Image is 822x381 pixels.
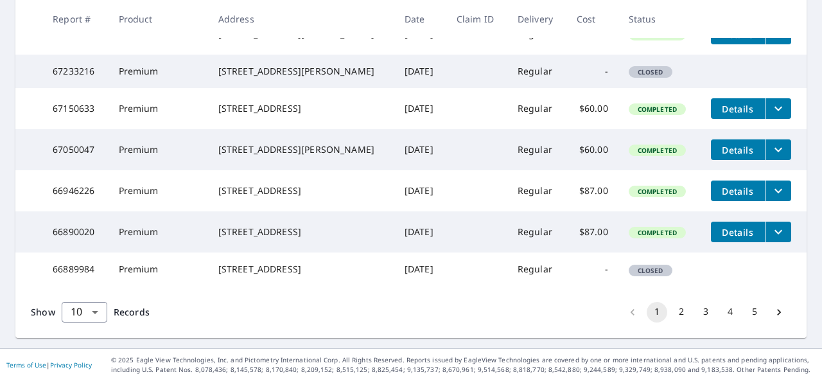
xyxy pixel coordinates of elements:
[719,185,757,197] span: Details
[566,211,618,253] td: $87.00
[647,302,667,323] button: page 1
[630,228,685,237] span: Completed
[42,88,108,129] td: 67150633
[50,360,92,369] a: Privacy Policy
[42,211,108,253] td: 66890020
[218,184,384,197] div: [STREET_ADDRESS]
[695,302,716,323] button: Go to page 3
[42,55,108,88] td: 67233216
[765,181,791,201] button: filesDropdownBtn-66946226
[394,129,446,170] td: [DATE]
[765,98,791,119] button: filesDropdownBtn-67150633
[109,211,208,253] td: Premium
[114,306,150,318] span: Records
[507,170,566,211] td: Regular
[394,170,446,211] td: [DATE]
[566,170,618,211] td: $87.00
[218,102,384,115] div: [STREET_ADDRESS]
[630,67,671,76] span: Closed
[720,302,740,323] button: Go to page 4
[507,253,566,286] td: Regular
[507,129,566,170] td: Regular
[109,88,208,129] td: Premium
[394,88,446,129] td: [DATE]
[769,302,789,323] button: Go to next page
[711,181,765,201] button: detailsBtn-66946226
[109,129,208,170] td: Premium
[744,302,765,323] button: Go to page 5
[507,88,566,129] td: Regular
[218,226,384,238] div: [STREET_ADDRESS]
[630,105,685,114] span: Completed
[218,65,384,78] div: [STREET_ADDRESS][PERSON_NAME]
[630,187,685,196] span: Completed
[566,253,618,286] td: -
[218,263,384,276] div: [STREET_ADDRESS]
[109,55,208,88] td: Premium
[42,129,108,170] td: 67050047
[630,266,671,275] span: Closed
[62,294,107,330] div: 10
[711,222,765,242] button: detailsBtn-66890020
[719,144,757,156] span: Details
[620,302,791,323] nav: pagination navigation
[719,103,757,115] span: Details
[6,360,46,369] a: Terms of Use
[630,146,685,155] span: Completed
[394,55,446,88] td: [DATE]
[566,129,618,170] td: $60.00
[6,361,92,369] p: |
[507,211,566,253] td: Regular
[109,170,208,211] td: Premium
[711,139,765,160] button: detailsBtn-67050047
[111,355,816,375] p: © 2025 Eagle View Technologies, Inc. and Pictometry International Corp. All Rights Reserved. Repo...
[394,211,446,253] td: [DATE]
[218,143,384,156] div: [STREET_ADDRESS][PERSON_NAME]
[507,55,566,88] td: Regular
[566,55,618,88] td: -
[566,88,618,129] td: $60.00
[719,226,757,238] span: Details
[765,139,791,160] button: filesDropdownBtn-67050047
[31,306,55,318] span: Show
[671,302,692,323] button: Go to page 2
[109,253,208,286] td: Premium
[765,222,791,242] button: filesDropdownBtn-66890020
[62,302,107,323] div: Show 10 records
[42,253,108,286] td: 66889984
[711,98,765,119] button: detailsBtn-67150633
[394,253,446,286] td: [DATE]
[42,170,108,211] td: 66946226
